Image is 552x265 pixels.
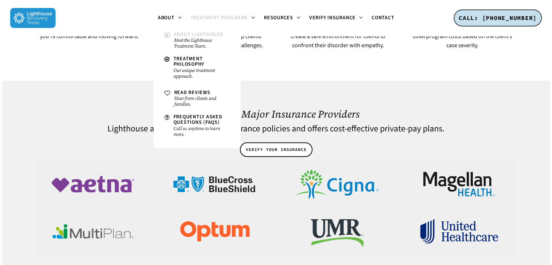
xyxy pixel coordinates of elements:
small: Meet the Lighthouse Treatment Team. [174,37,230,49]
span: Treatment Philosophy [173,55,205,68]
a: Verify Insurance [305,15,367,21]
span: Verify Insurance [309,14,356,21]
span: Frequently Asked Questions (FAQs) [173,113,222,126]
a: Treatment Programs [186,15,260,21]
h2: Trusted by Major Insurance Providers [37,108,515,120]
span: Resources [264,14,293,21]
span: About [158,14,175,21]
h4: Lighthouse accepts 100+ private insurance policies and offers cost-effective private-pay plans. [37,124,515,134]
span: About Lighthouse [174,31,224,38]
span: Read Reviews [174,89,210,96]
a: Read ReviewsHear from clients and families. [161,86,233,111]
a: About [154,15,186,21]
a: VERIFY YOUR INSURANCE [240,142,312,157]
a: Frequently Asked Questions (FAQs)Call us anytime to learn more. [161,111,233,141]
a: Treatment PhilosophyOur unique treatment approach. [161,53,233,83]
span: VERIFY YOUR INSURANCE [246,146,307,153]
span: Contact [372,14,394,21]
a: CALL: [PHONE_NUMBER] [454,9,542,27]
small: Hear from clients and families. [174,95,230,107]
img: Lighthouse Recovery Texas [10,8,56,28]
small: Call us anytime to learn more. [173,126,230,137]
a: Resources [259,15,305,21]
a: insurance providers to help cover [413,23,504,40]
a: Contact [367,15,398,21]
small: Our unique treatment approach. [173,68,230,79]
span: CALL: [PHONE_NUMBER] [459,14,537,21]
a: About LighthouseMeet the Lighthouse Treatment Team. [161,28,233,53]
span: Treatment Programs [191,14,248,21]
